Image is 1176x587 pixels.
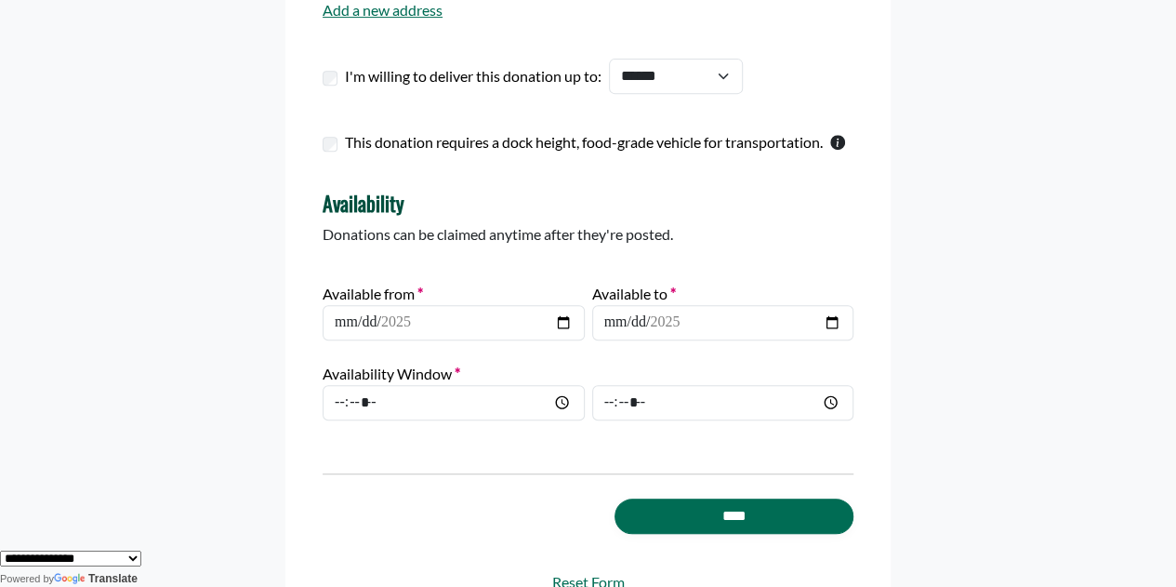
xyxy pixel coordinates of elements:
[345,131,823,153] label: This donation requires a dock height, food-grade vehicle for transportation.
[323,283,423,305] label: Available from
[323,191,853,215] h4: Availability
[323,363,460,385] label: Availability Window
[592,283,676,305] label: Available to
[323,223,853,246] p: Donations can be claimed anytime after they're posted.
[830,135,845,150] svg: This checkbox should only be used by warehouses donating more than one pallet of product.
[323,1,443,19] a: Add a new address
[54,572,138,585] a: Translate
[345,65,601,87] label: I'm willing to deliver this donation up to:
[54,573,88,586] img: Google Translate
